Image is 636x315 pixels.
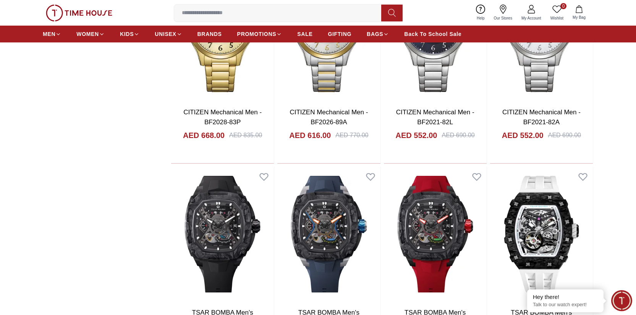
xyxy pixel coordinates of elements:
[335,131,368,140] div: AED 770.00
[76,27,105,41] a: WOMEN
[533,302,598,308] p: Talk to our watch expert!
[396,130,437,141] h4: AED 552.00
[43,27,61,41] a: MEN
[171,167,274,302] img: TSAR BOMBA Men's Automatic Black Dial Watch - TB8605-04
[442,131,474,140] div: AED 690.00
[396,109,474,126] a: CITIZEN Mechanical Men - BF2021-82L
[367,30,383,38] span: BAGS
[290,109,368,126] a: CITIZEN Mechanical Men - BF2026-89A
[502,109,581,126] a: CITIZEN Mechanical Men - BF2021-82A
[518,15,544,21] span: My Account
[568,4,590,22] button: My Bag
[120,30,134,38] span: KIDS
[229,131,262,140] div: AED 835.00
[183,109,262,126] a: CITIZEN Mechanical Men - BF2028-83P
[76,30,99,38] span: WOMEN
[197,30,222,38] span: BRANDS
[46,5,112,21] img: ...
[384,167,487,302] img: TSAR BOMBA Men's Automatic Black Dial Watch - TB8605-01
[197,27,222,41] a: BRANDS
[297,30,312,38] span: SALE
[560,3,566,9] span: 0
[547,15,566,21] span: Wishlist
[289,130,331,141] h4: AED 616.00
[237,27,282,41] a: PROMOTIONS
[367,27,389,41] a: BAGS
[277,167,380,302] img: TSAR BOMBA Men's Automatic Black Dial Watch - TB8605-02
[570,15,589,20] span: My Bag
[502,130,544,141] h4: AED 552.00
[155,27,182,41] a: UNISEX
[43,30,55,38] span: MEN
[491,15,515,21] span: Our Stores
[474,15,488,21] span: Help
[120,27,139,41] a: KIDS
[404,30,461,38] span: Back To School Sale
[328,27,351,41] a: GIFTING
[548,131,581,140] div: AED 690.00
[489,3,517,23] a: Our Stores
[155,30,176,38] span: UNISEX
[328,30,351,38] span: GIFTING
[611,290,632,311] div: Chat Widget
[237,30,277,38] span: PROMOTIONS
[404,27,461,41] a: Back To School Sale
[472,3,489,23] a: Help
[533,293,598,301] div: Hey there!
[490,167,593,302] img: TSAR BOMBA Men's Automatic Black Dial Watch - TB8208CF-40
[183,130,225,141] h4: AED 668.00
[546,3,568,23] a: 0Wishlist
[297,27,312,41] a: SALE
